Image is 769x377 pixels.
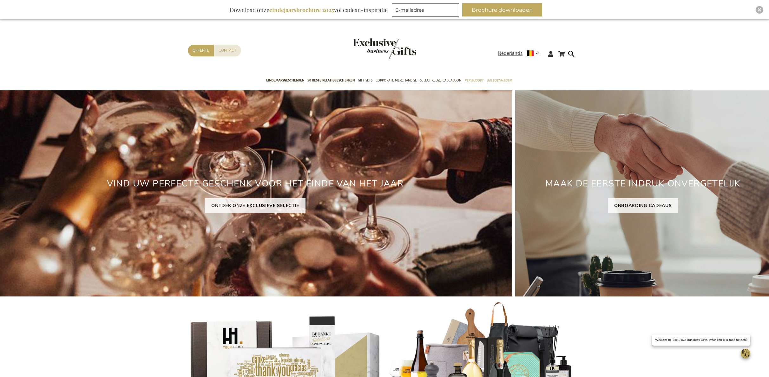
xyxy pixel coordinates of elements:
span: Per Budget [464,77,483,84]
span: Gelegenheden [487,77,511,84]
a: Offerte [188,45,214,56]
input: E-mailadres [392,3,459,16]
img: Close [758,8,761,12]
a: ONTDEK ONZE EXCLUSIEVE SELECTIE [205,198,306,213]
a: ONBOARDING CADEAUS [608,198,678,213]
button: Brochure downloaden [462,3,542,16]
div: Close [756,6,763,14]
div: Download onze vol cadeau-inspiratie [227,3,391,16]
div: Nederlands [498,50,543,57]
span: Eindejaarsgeschenken [266,77,304,84]
span: Select Keuze Cadeaubon [420,77,461,84]
form: marketing offers and promotions [392,3,461,18]
span: Corporate Merchandise [376,77,417,84]
span: Nederlands [498,50,523,57]
span: 50 beste relatiegeschenken [307,77,355,84]
b: eindejaarsbrochure 2025 [269,6,334,14]
a: store logo [353,38,384,59]
a: Contact [214,45,241,56]
img: Exclusive Business gifts logo [353,38,416,59]
span: Gift Sets [358,77,372,84]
